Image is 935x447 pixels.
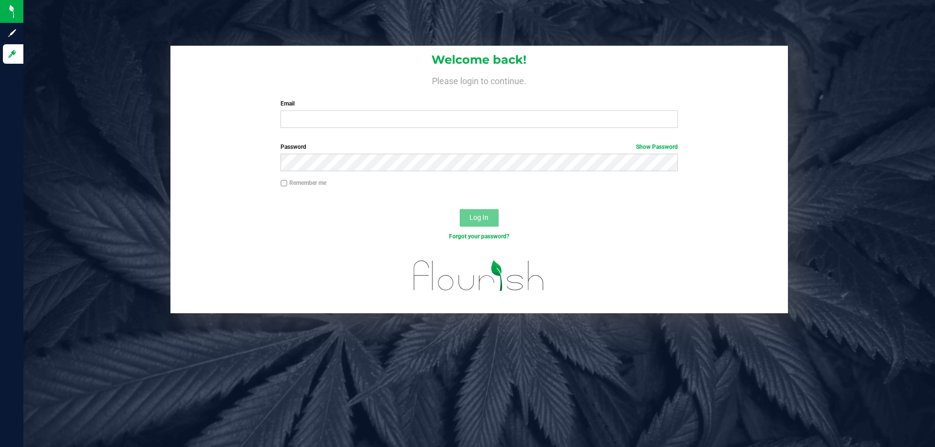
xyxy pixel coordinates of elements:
[280,143,306,150] span: Password
[170,54,788,66] h1: Welcome back!
[280,180,287,187] input: Remember me
[469,214,488,221] span: Log In
[449,233,509,240] a: Forgot your password?
[170,74,788,86] h4: Please login to continue.
[7,49,17,59] inline-svg: Log in
[280,99,677,108] label: Email
[402,251,556,301] img: flourish_logo.svg
[280,179,326,187] label: Remember me
[636,143,678,150] a: Show Password
[7,28,17,38] inline-svg: Sign up
[460,209,499,227] button: Log In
